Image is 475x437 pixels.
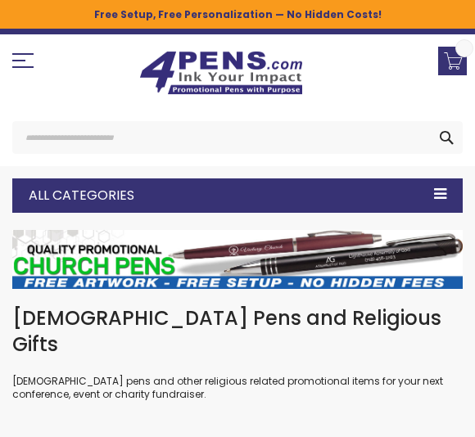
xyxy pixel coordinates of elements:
h1: [DEMOGRAPHIC_DATA] Pens and Religious Gifts [12,305,463,358]
img: Church Pens and Religious Gifts [12,230,463,289]
div: [DEMOGRAPHIC_DATA] pens and other religious related promotional items for your next conference, e... [12,305,463,401]
img: 4Pens Custom Pens and Promotional Products [139,51,303,95]
div: All Categories [12,178,463,213]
